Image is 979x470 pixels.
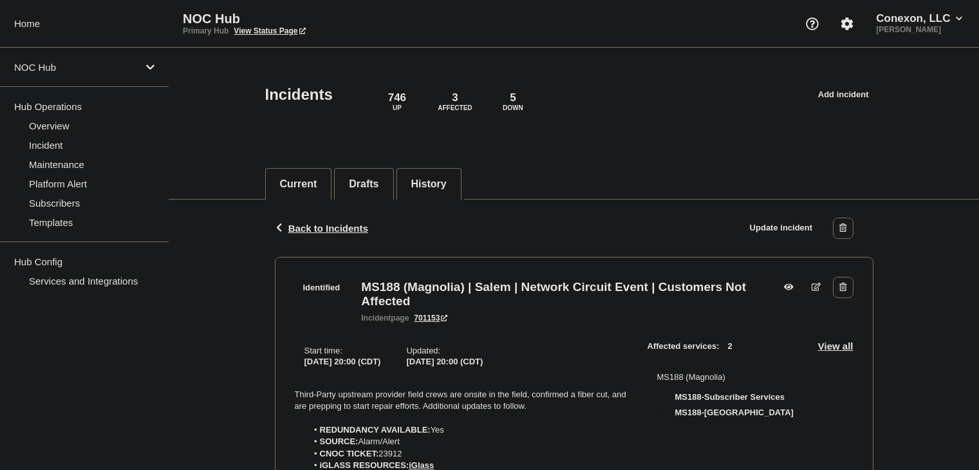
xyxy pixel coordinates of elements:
span: MS188-Subscriber Services [675,392,785,402]
a: View Status Page [234,26,305,35]
p: Up [393,104,402,111]
span: [DATE] 20:00 (CDT) [304,357,381,366]
span: Affected services: [648,339,747,353]
div: down [657,392,667,402]
button: Drafts [349,178,378,190]
div: affected [449,79,462,91]
a: Update incident [736,216,827,240]
div: down [507,79,519,91]
button: Conexon, LLC [873,12,965,25]
p: Affected [438,104,472,111]
span: Back to Incidents [288,223,368,234]
p: Third-Party upstream provider field crews are onsite in the field, confirmed a fiber cut, and are... [295,389,627,413]
span: incident [361,314,391,323]
p: 746 [388,91,406,104]
button: Back to Incidents [275,223,368,234]
strong: CNOC TICKET: [320,449,379,458]
button: Support [799,10,826,37]
p: Start time : [304,346,381,355]
p: 3 [452,91,458,104]
p: MS188 (Magnolia) [657,372,794,382]
li: Alarm/Alert [307,436,627,447]
p: Primary Hub [183,26,228,35]
div: [DATE] 20:00 (CDT) [406,355,483,366]
div: affected [657,408,667,418]
button: View all [818,339,853,353]
strong: REDUNDANCY AVAILABLE: [320,425,431,435]
button: History [411,178,447,190]
p: 5 [510,91,516,104]
a: 701153 [414,314,447,323]
p: NOC Hub [14,62,138,73]
span: MS188-[GEOGRAPHIC_DATA] [675,408,794,418]
p: NOC Hub [183,12,440,26]
li: 23912 [307,448,627,460]
strong: SOURCE: [320,437,359,446]
button: Current [280,178,317,190]
a: iGlass [409,460,434,470]
p: [PERSON_NAME] [873,25,965,34]
h3: MS188 (Magnolia) | Salem | Network Circuit Event | Customers Not Affected [361,280,765,308]
button: Account settings [834,10,861,37]
p: page [361,314,409,323]
span: Identified [295,280,349,295]
p: Down [503,104,523,111]
h1: Incidents [265,86,333,104]
span: 2 [720,339,741,353]
strong: iGLASS RESOURCES: [320,460,434,470]
a: Add incident [804,83,883,107]
p: Updated : [406,346,483,355]
li: Yes [307,424,627,436]
div: up [391,79,404,91]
